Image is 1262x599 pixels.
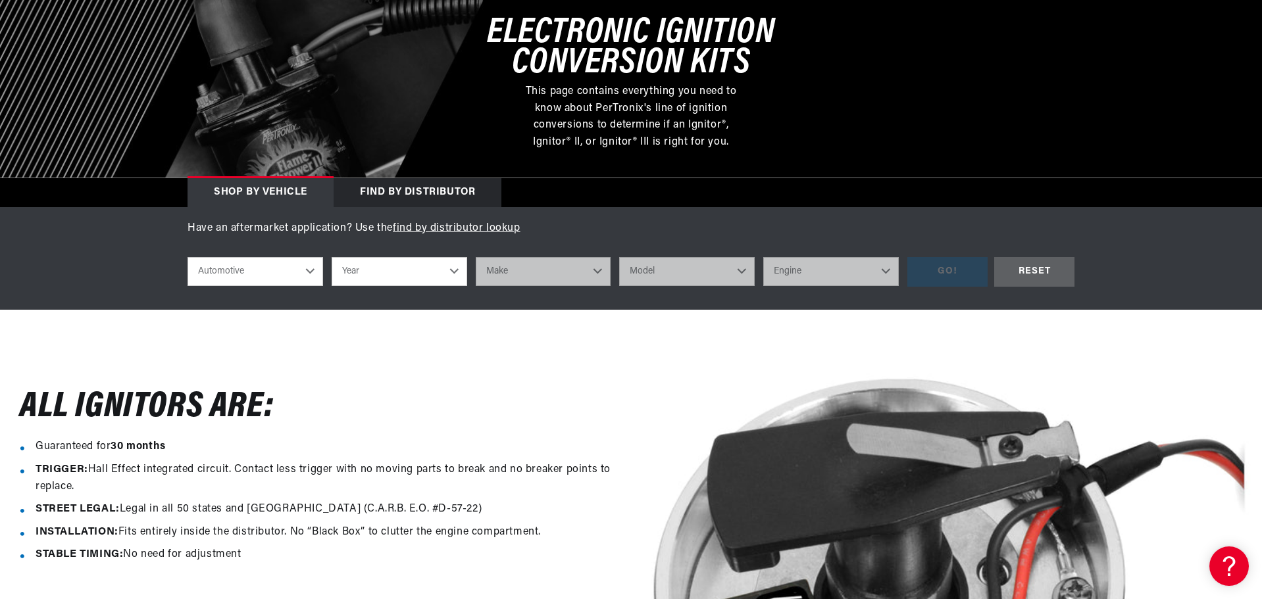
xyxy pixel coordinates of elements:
[188,220,1074,237] p: Have an aftermarket application? Use the
[36,464,88,475] strong: TRIGGER:
[434,18,828,80] h3: Electronic Ignition Conversion Kits
[334,178,501,207] div: Find by Distributor
[36,549,123,560] strong: STABLE TIMING:
[36,546,611,563] li: No need for adjustment
[36,504,120,514] strong: STREET LEGAL:
[393,223,520,233] a: find by distributor lookup
[20,393,274,423] h2: All Ignitors ARe:
[36,524,611,541] li: Fits entirely inside the distributor. No “Black Box” to clutter the engine compartment.
[619,257,755,286] select: Model
[332,257,467,286] select: Year
[36,527,118,537] strong: INSTALLATION:
[763,257,899,286] select: Engine
[36,462,611,495] li: Hall Effect integrated circuit. Contact less trigger with no moving parts to break and no breaker...
[111,441,165,452] strong: 30 months
[188,178,334,207] div: Shop by vehicle
[994,257,1074,287] div: RESET
[515,84,747,151] p: This page contains everything you need to know about PerTronix's line of ignition conversions to ...
[36,501,611,518] li: Legal in all 50 states and [GEOGRAPHIC_DATA] (C.A.R.B. E.O. #D-57-22)
[36,439,611,456] li: Guaranteed for
[188,257,323,286] select: Ride Type
[476,257,611,286] select: Make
